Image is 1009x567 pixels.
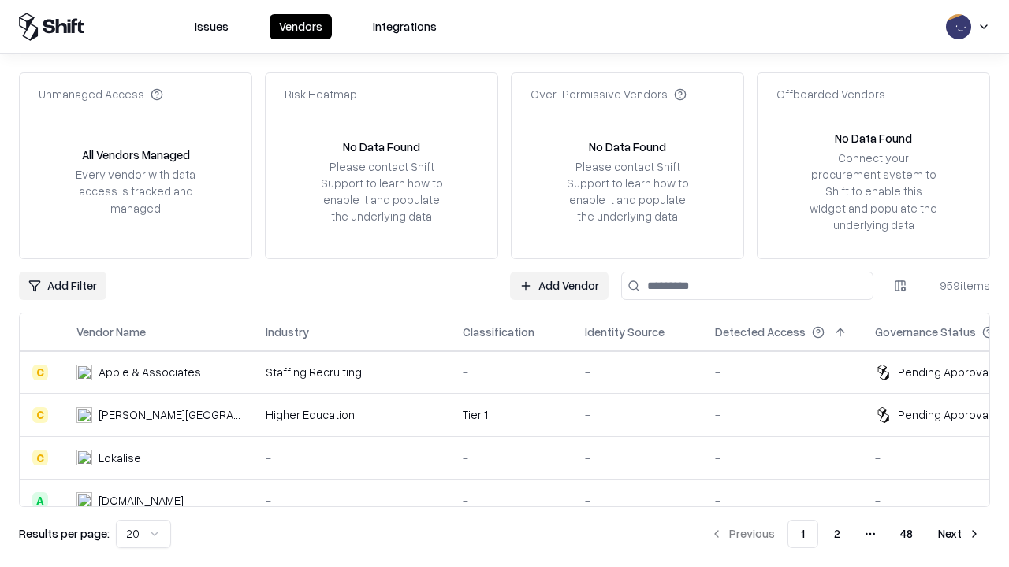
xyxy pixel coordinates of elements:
[32,407,48,423] div: C
[266,324,309,340] div: Industry
[585,450,690,466] div: -
[316,158,447,225] div: Please contact Shift Support to learn how to enable it and populate the underlying data
[19,272,106,300] button: Add Filter
[589,139,666,155] div: No Data Found
[76,407,92,423] img: Reichman University
[898,364,991,380] div: Pending Approval
[821,520,853,548] button: 2
[929,520,990,548] button: Next
[99,450,141,466] div: Lokalise
[343,139,420,155] div: No Data Found
[463,324,534,340] div: Classification
[531,86,687,102] div: Over-Permissive Vendors
[585,406,690,423] div: -
[32,365,48,380] div: C
[270,14,332,39] button: Vendors
[463,364,560,380] div: -
[808,150,939,233] div: Connect your procurement system to Shift to enable this widget and populate the underlying data
[266,364,437,380] div: Staffing Recruiting
[76,324,146,340] div: Vendor Name
[585,364,690,380] div: -
[39,86,163,102] div: Unmanaged Access
[285,86,357,102] div: Risk Heatmap
[185,14,238,39] button: Issues
[363,14,446,39] button: Integrations
[266,450,437,466] div: -
[715,324,806,340] div: Detected Access
[835,130,912,146] div: No Data Found
[70,166,201,216] div: Every vendor with data access is tracked and managed
[585,492,690,509] div: -
[715,364,850,380] div: -
[99,364,201,380] div: Apple & Associates
[76,365,92,380] img: Apple & Associates
[76,492,92,508] img: pathfactory.com
[32,492,48,508] div: A
[927,277,990,294] div: 959 items
[715,406,850,423] div: -
[99,492,184,509] div: [DOMAIN_NAME]
[266,406,437,423] div: Higher Education
[701,520,990,548] nav: pagination
[715,492,850,509] div: -
[99,406,240,423] div: [PERSON_NAME][GEOGRAPHIC_DATA]
[19,525,110,542] p: Results per page:
[463,492,560,509] div: -
[715,450,850,466] div: -
[585,324,665,340] div: Identity Source
[776,86,885,102] div: Offboarded Vendors
[898,406,991,423] div: Pending Approval
[787,520,818,548] button: 1
[76,450,92,465] img: Lokalise
[82,146,190,163] div: All Vendors Managed
[875,324,976,340] div: Governance Status
[562,158,693,225] div: Please contact Shift Support to learn how to enable it and populate the underlying data
[510,272,609,300] a: Add Vendor
[32,450,48,465] div: C
[463,450,560,466] div: -
[266,492,437,509] div: -
[888,520,925,548] button: 48
[463,406,560,423] div: Tier 1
